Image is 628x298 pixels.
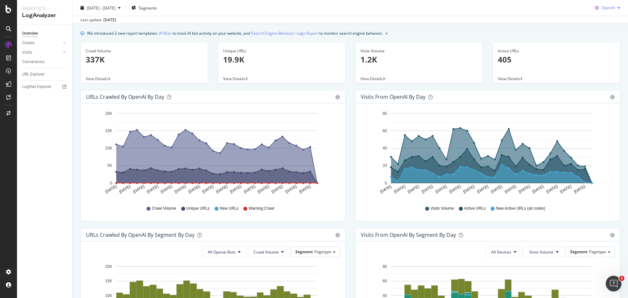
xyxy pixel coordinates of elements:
[223,76,245,81] span: View Details
[118,184,131,194] text: [DATE]
[360,54,478,65] p: 1.2K
[104,184,117,194] text: [DATE]
[383,279,387,283] text: 60
[476,184,489,194] text: [DATE]
[532,184,545,194] text: [DATE]
[435,184,448,194] text: [DATE]
[103,17,116,23] div: [DATE]
[160,184,173,194] text: [DATE]
[393,184,406,194] text: [DATE]
[383,164,387,168] text: 20
[285,184,298,194] text: [DATE]
[105,293,112,298] text: 10K
[146,184,159,194] text: [DATE]
[559,184,572,194] text: [DATE]
[129,3,160,13] button: Segments
[201,184,215,194] text: [DATE]
[448,184,462,194] text: [DATE]
[462,184,475,194] text: [DATE]
[105,146,112,150] text: 10K
[22,5,67,12] div: Analytics
[139,5,157,10] span: Segments
[496,206,545,211] span: New Active URLs (all codes)
[22,40,34,46] div: Crawls
[524,247,564,257] button: Visits Volume
[490,184,503,194] text: [DATE]
[208,249,235,255] span: All Openai Bots
[573,184,586,194] text: [DATE]
[384,28,389,38] button: close banner
[491,249,511,255] span: All Devices
[257,184,270,194] text: [DATE]
[110,181,112,185] text: 0
[220,206,238,211] span: New URLs
[518,184,531,194] text: [DATE]
[22,71,44,78] div: URL Explorer
[22,40,61,46] a: Crawls
[498,48,615,54] div: Active URLs
[383,264,387,269] text: 80
[589,249,606,254] span: Pagetype
[186,206,210,211] span: Unique URLs
[243,184,256,194] text: [DATE]
[223,54,340,65] p: 19.9K
[360,76,383,81] span: View Details
[22,49,61,56] a: Visits
[80,30,620,37] div: info banner
[498,54,615,65] p: 405
[132,184,145,194] text: [DATE]
[22,83,51,90] div: Logfiles Explorer
[610,233,615,237] div: gear
[361,94,426,100] div: Visits from OpenAI by day
[248,247,289,257] button: Crawl Volume
[22,30,68,37] a: Overview
[223,48,340,54] div: Unique URLs
[105,129,112,133] text: 15K
[159,30,172,37] a: AI Bots
[22,30,38,37] div: Overview
[379,184,392,194] text: [DATE]
[152,206,176,211] span: Crawl Volume
[592,3,623,13] button: OpenAI
[22,83,68,90] a: Logfiles Explorer
[504,184,517,194] text: [DATE]
[298,184,311,194] text: [DATE]
[421,184,434,194] text: [DATE]
[22,12,67,19] div: LogAnalyzer
[105,264,112,269] text: 20K
[361,232,456,238] div: Visits from OpenAI By Segment By Day
[174,184,187,194] text: [DATE]
[249,206,274,211] span: Warning Crawl
[383,293,387,298] text: 40
[86,94,164,100] div: URLs Crawled by OpenAI by day
[87,30,383,37] div: We introduced 2 new report templates: to track AI bot activity on your website, and to monitor se...
[86,109,338,200] svg: A chart.
[430,206,454,211] span: Visits Volume
[86,76,108,81] span: View Details
[383,111,387,116] text: 80
[619,276,624,281] span: 1
[202,247,246,257] button: All Openai Bots
[251,30,318,37] a: Search Engine Behavior: Logs Report
[529,249,553,255] span: Visits Volume
[22,59,68,65] a: Conversions
[498,76,520,81] span: View Details
[78,3,123,13] button: [DATE] - [DATE]
[602,5,615,10] span: OpenAI
[80,17,116,23] div: Last update
[86,54,203,65] p: 337K
[271,184,284,194] text: [DATE]
[86,48,203,54] div: Crawl Volume
[107,164,112,168] text: 5K
[22,59,44,65] div: Conversions
[361,109,612,200] svg: A chart.
[295,249,313,254] span: Segment
[86,232,195,238] div: URLs Crawled by OpenAI By Segment By Day
[229,184,242,194] text: [DATE]
[253,249,279,255] span: Crawl Volume
[105,279,112,283] text: 15K
[335,95,340,99] div: gear
[105,111,112,116] text: 20K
